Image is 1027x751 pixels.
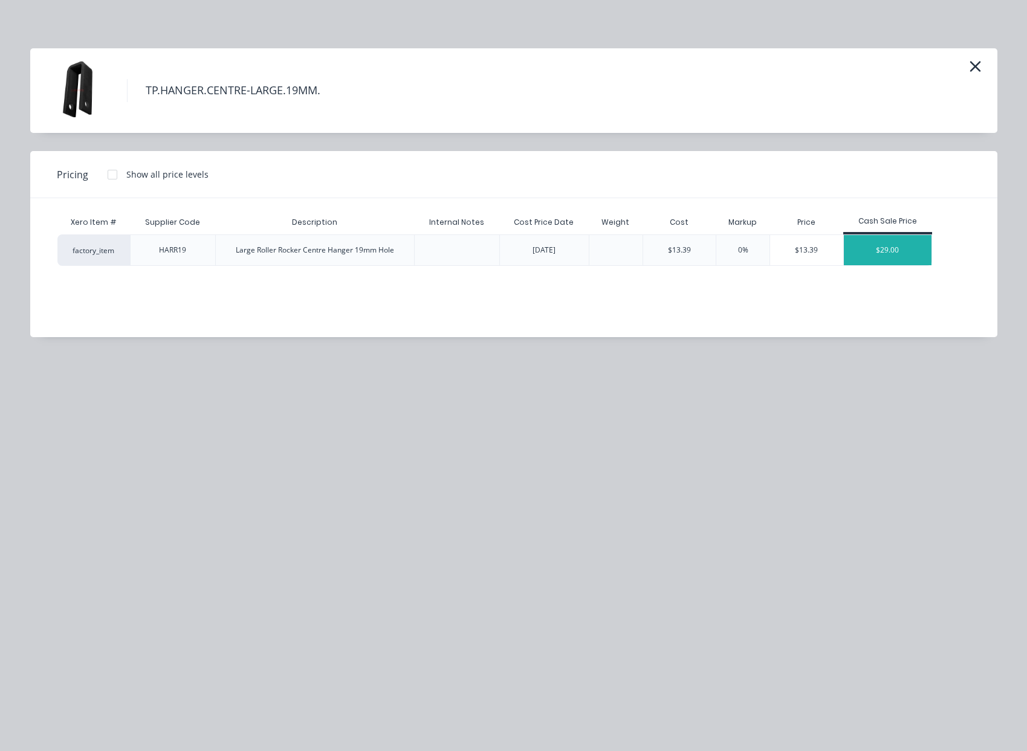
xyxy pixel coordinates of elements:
div: HARR19 [159,245,186,256]
div: Internal Notes [420,207,494,237]
div: Price [769,210,843,234]
div: $13.39 [668,245,691,256]
div: $13.39 [770,235,843,265]
div: Supplier Code [135,207,210,237]
div: Cost Price Date [504,207,583,237]
div: factory_item [57,234,130,266]
div: Cost [643,210,716,234]
div: $29.00 [844,235,932,265]
div: Cash Sale Price [843,216,933,227]
h4: TP.HANGER.CENTRE-LARGE.19MM. [127,79,339,102]
div: 0% [738,245,748,256]
span: Pricing [57,167,88,182]
div: Large Roller Rocker Centre Hanger 19mm Hole [236,245,394,256]
div: Xero Item # [57,210,130,234]
div: Description [282,207,347,237]
img: TP.HANGER.CENTRE-LARGE.19MM. [48,60,109,121]
div: Show all price levels [126,168,209,181]
div: Weight [592,207,639,237]
div: Markup [716,210,769,234]
div: [DATE] [533,245,556,256]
